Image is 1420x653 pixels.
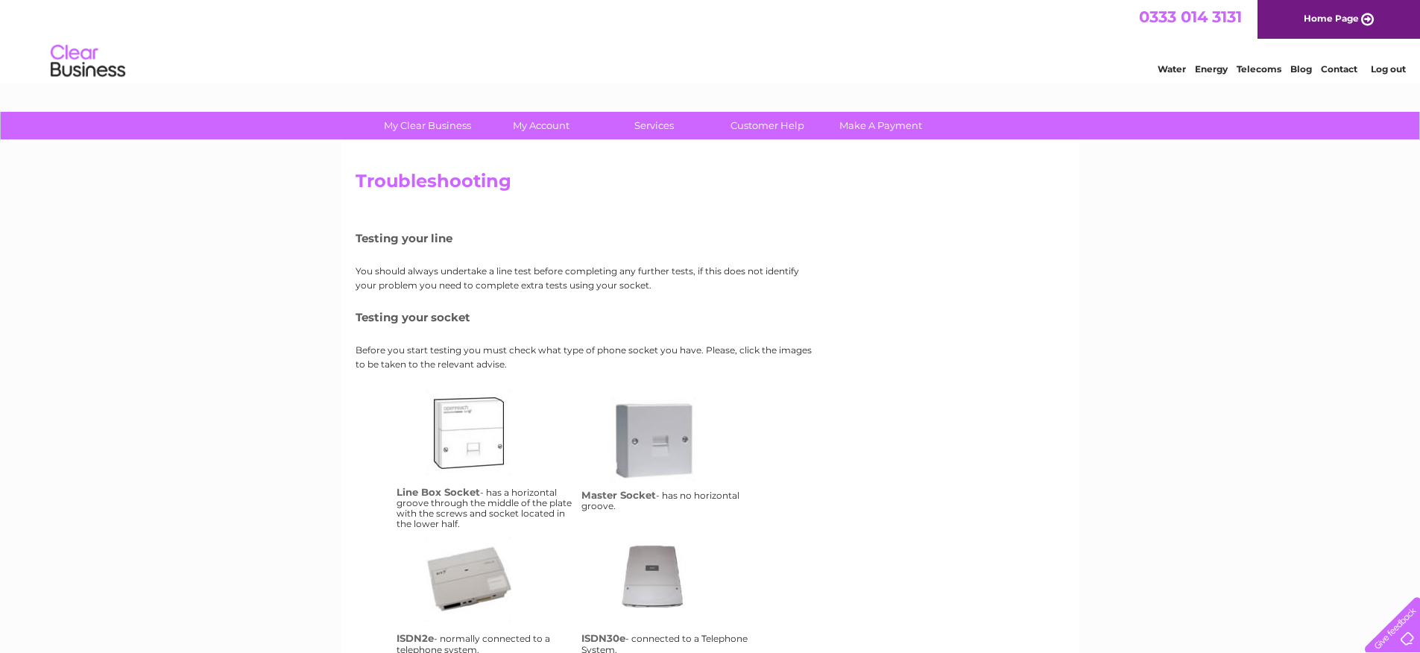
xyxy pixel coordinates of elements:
[581,632,625,644] h4: ISDN30e
[1237,63,1281,75] a: Telecoms
[356,343,818,371] p: Before you start testing you must check what type of phone socket you have. Please, click the ima...
[1195,63,1228,75] a: Energy
[610,397,730,516] a: ms
[1139,7,1242,26] a: 0333 014 3131
[393,386,578,533] td: - has a horizontal groove through the middle of the plate with the screws and socket located in t...
[356,264,818,292] p: You should always undertake a line test before completing any further tests, if this does not ide...
[359,8,1063,72] div: Clear Business is a trading name of Verastar Limited (registered in [GEOGRAPHIC_DATA] No. 3667643...
[479,112,602,139] a: My Account
[581,489,656,501] h4: Master Socket
[356,171,1065,199] h2: Troubleshooting
[50,39,126,84] img: logo.png
[397,632,434,644] h4: ISDN2e
[706,112,829,139] a: Customer Help
[1371,63,1406,75] a: Log out
[366,112,489,139] a: My Clear Business
[1290,63,1312,75] a: Blog
[593,112,716,139] a: Services
[426,390,545,509] a: lbs
[819,112,942,139] a: Make A Payment
[356,232,818,245] h5: Testing your line
[397,486,480,498] h4: Line Box Socket
[1321,63,1357,75] a: Contact
[578,386,763,533] td: - has no horizontal groove.
[1158,63,1186,75] a: Water
[356,311,818,324] h5: Testing your socket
